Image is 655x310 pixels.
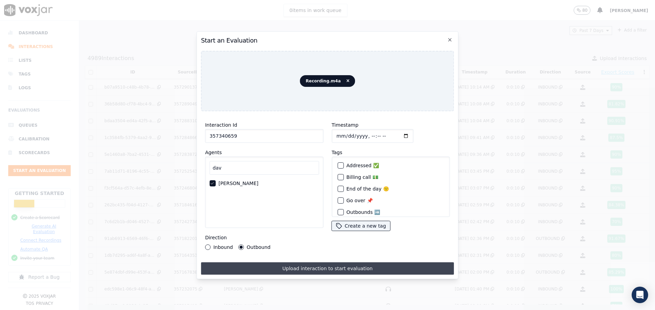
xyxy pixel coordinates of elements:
[247,245,271,250] label: Outbound
[205,150,222,155] label: Agents
[332,221,390,231] button: Create a new tag
[205,129,323,143] input: reference id, file name, etc
[205,122,237,128] label: Interaction Id
[205,235,227,240] label: Direction
[332,150,342,155] label: Tags
[346,186,389,191] label: End of the day 🙁
[632,287,648,303] div: Open Intercom Messenger
[213,245,233,250] label: Inbound
[218,181,258,186] label: [PERSON_NAME]
[201,262,454,275] button: Upload interaction to start evaluation
[346,175,378,180] label: Billing call 💵
[201,36,454,45] h2: Start an Evaluation
[346,198,373,203] label: Go over 📌
[209,161,319,175] input: Search Agents...
[346,163,379,168] label: Addressed ✅
[332,122,358,128] label: Timestamp
[346,210,380,215] label: Outbounds ➡️
[300,75,355,87] span: Recording.m4a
